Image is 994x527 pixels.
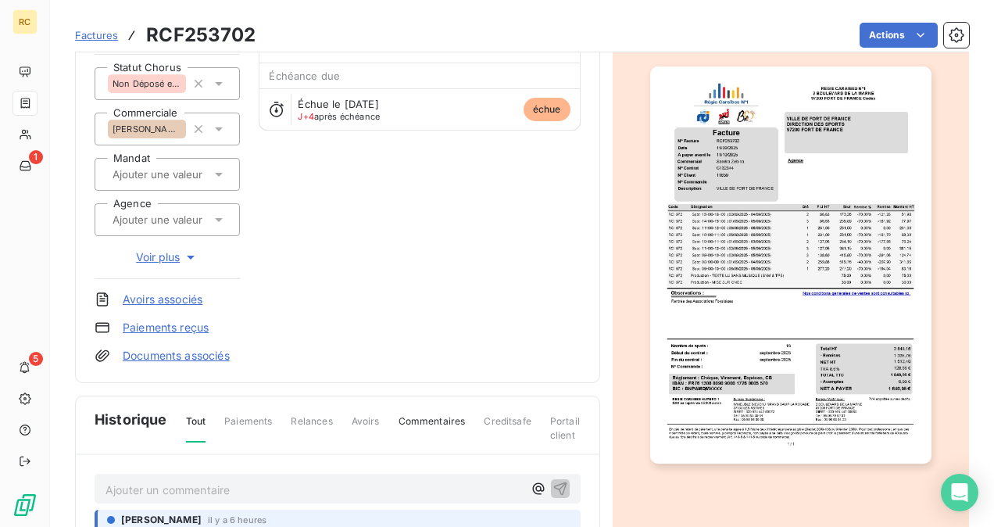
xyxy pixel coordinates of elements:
[123,348,230,364] a: Documents associés
[29,352,43,366] span: 5
[123,292,202,307] a: Avoirs associés
[113,79,181,88] span: Non Déposé en attente de BDC
[121,513,202,527] span: [PERSON_NAME]
[136,249,198,265] span: Voir plus
[95,249,240,266] button: Voir plus
[269,70,340,82] span: Échéance due
[484,414,531,441] span: Creditsafe
[75,27,118,43] a: Factures
[95,409,167,430] span: Historique
[298,111,313,122] span: J+4
[123,320,209,335] a: Paiements reçus
[13,9,38,34] div: RC
[111,167,268,181] input: Ajouter une valeur
[111,213,268,227] input: Ajouter une valeur
[75,29,118,41] span: Factures
[224,414,272,441] span: Paiements
[13,493,38,518] img: Logo LeanPay
[208,515,266,525] span: il y a 6 heures
[146,21,256,49] h3: RCF253702
[650,66,931,464] img: invoice_thumbnail
[550,414,581,455] span: Portail client
[113,124,181,134] span: [PERSON_NAME]
[941,474,978,511] div: Open Intercom Messenger
[186,414,206,443] span: Tout
[860,23,938,48] button: Actions
[298,98,378,110] span: Échue le [DATE]
[29,150,43,164] span: 1
[291,414,332,441] span: Relances
[298,112,380,121] span: après échéance
[399,414,466,441] span: Commentaires
[352,414,380,441] span: Avoirs
[524,98,570,121] span: échue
